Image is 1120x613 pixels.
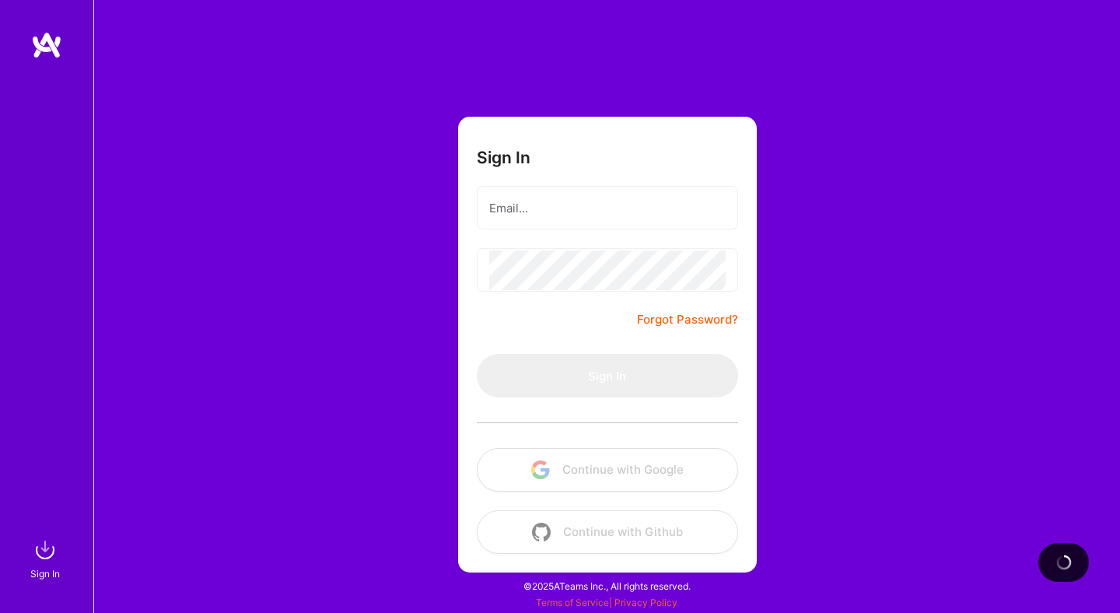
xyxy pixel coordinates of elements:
[531,461,550,479] img: icon
[532,523,551,541] img: icon
[614,597,677,608] a: Privacy Policy
[30,534,61,566] img: sign in
[477,148,530,167] h3: Sign In
[536,597,609,608] a: Terms of Service
[93,566,1120,605] div: © 2025 ATeams Inc., All rights reserved.
[31,31,62,59] img: logo
[1056,555,1072,570] img: loading
[477,510,738,554] button: Continue with Github
[33,534,61,582] a: sign inSign In
[536,597,677,608] span: |
[477,354,738,398] button: Sign In
[489,188,726,228] input: Email...
[30,566,60,582] div: Sign In
[477,448,738,492] button: Continue with Google
[637,310,738,329] a: Forgot Password?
